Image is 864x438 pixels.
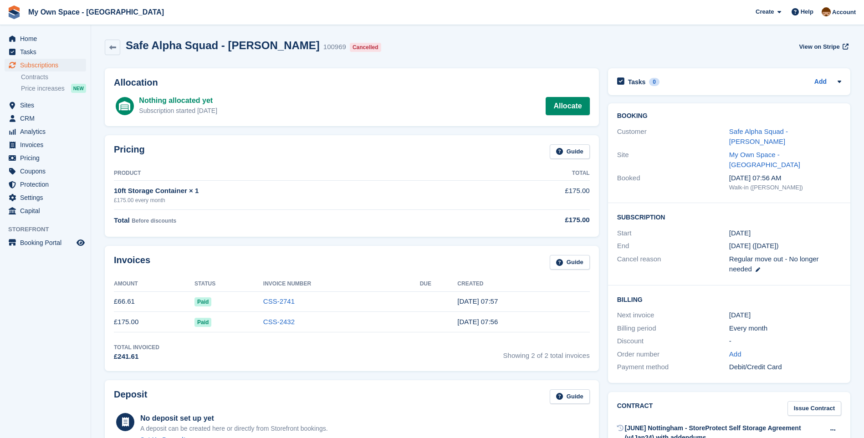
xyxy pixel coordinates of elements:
[5,99,86,112] a: menu
[20,99,75,112] span: Sites
[729,336,841,346] div: -
[114,166,482,181] th: Product
[617,362,729,372] div: Payment method
[795,39,850,54] a: View on Stripe
[814,77,827,87] a: Add
[5,32,86,45] a: menu
[20,46,75,58] span: Tasks
[617,295,841,304] h2: Billing
[114,312,194,332] td: £175.00
[756,7,774,16] span: Create
[20,138,75,151] span: Invoices
[729,310,841,321] div: [DATE]
[617,310,729,321] div: Next invoice
[114,291,194,312] td: £66.61
[617,212,841,221] h2: Subscription
[457,297,498,305] time: 2025-09-12 06:57:09 UTC
[729,255,819,273] span: Regular move out - No longer needed
[5,46,86,58] a: menu
[114,255,150,270] h2: Invoices
[5,125,86,138] a: menu
[420,277,458,291] th: Due
[787,401,841,416] a: Issue Contract
[729,183,841,192] div: Walk-in ([PERSON_NAME])
[503,343,590,362] span: Showing 2 of 2 total invoices
[20,32,75,45] span: Home
[20,236,75,249] span: Booking Portal
[114,389,147,404] h2: Deposit
[546,97,589,115] a: Allocate
[482,181,590,209] td: £175.00
[20,191,75,204] span: Settings
[482,215,590,225] div: £175.00
[21,83,86,93] a: Price increases NEW
[729,127,788,146] a: Safe Alpha Squad - [PERSON_NAME]
[140,413,328,424] div: No deposit set up yet
[628,78,646,86] h2: Tasks
[5,112,86,125] a: menu
[71,84,86,93] div: NEW
[649,78,660,86] div: 0
[126,39,320,51] h2: Safe Alpha Squad - [PERSON_NAME]
[263,277,420,291] th: Invoice Number
[114,186,482,196] div: 10ft Storage Container × 1
[194,277,263,291] th: Status
[729,173,841,183] div: [DATE] 07:56 AM
[132,218,176,224] span: Before discounts
[350,43,381,52] div: Cancelled
[617,349,729,360] div: Order number
[75,237,86,248] a: Preview store
[729,362,841,372] div: Debit/Credit Card
[21,84,65,93] span: Price increases
[617,336,729,346] div: Discount
[114,277,194,291] th: Amount
[617,150,729,170] div: Site
[5,191,86,204] a: menu
[729,349,741,360] a: Add
[20,152,75,164] span: Pricing
[550,144,590,159] a: Guide
[20,59,75,71] span: Subscriptions
[799,42,839,51] span: View on Stripe
[20,125,75,138] span: Analytics
[20,112,75,125] span: CRM
[822,7,831,16] img: Paula Harris
[5,138,86,151] a: menu
[617,112,841,120] h2: Booking
[5,165,86,178] a: menu
[20,165,75,178] span: Coupons
[617,401,653,416] h2: Contract
[550,255,590,270] a: Guide
[114,216,130,224] span: Total
[114,144,145,159] h2: Pricing
[114,196,482,204] div: £175.00 every month
[617,323,729,334] div: Billing period
[194,318,211,327] span: Paid
[457,277,589,291] th: Created
[729,242,779,250] span: [DATE] ([DATE])
[140,424,328,433] p: A deposit can be created here or directly from Storefront bookings.
[8,225,91,234] span: Storefront
[801,7,813,16] span: Help
[263,297,295,305] a: CSS-2741
[729,228,751,239] time: 2025-08-12 00:00:00 UTC
[323,42,346,52] div: 100969
[139,106,217,116] div: Subscription started [DATE]
[21,73,86,81] a: Contracts
[617,241,729,251] div: End
[457,318,498,326] time: 2025-08-12 06:56:24 UTC
[114,343,159,351] div: Total Invoiced
[482,166,590,181] th: Total
[5,236,86,249] a: menu
[832,8,856,17] span: Account
[7,5,21,19] img: stora-icon-8386f47178a22dfd0bd8f6a31ec36ba5ce8667c1dd55bd0f319d3a0aa187defe.svg
[263,318,295,326] a: CSS-2432
[617,173,729,192] div: Booked
[194,297,211,306] span: Paid
[617,127,729,147] div: Customer
[617,228,729,239] div: Start
[550,389,590,404] a: Guide
[20,178,75,191] span: Protection
[5,59,86,71] a: menu
[114,77,590,88] h2: Allocation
